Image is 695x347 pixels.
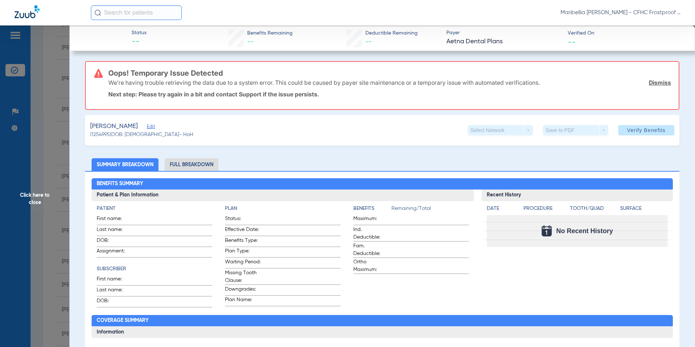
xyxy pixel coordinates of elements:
[94,69,103,78] img: error-icon
[132,29,146,37] span: Status
[92,158,158,171] li: Summary Breakdown
[97,297,132,307] span: DOB:
[165,158,218,171] li: Full Breakdown
[97,205,212,212] h4: Patient
[570,205,618,212] h4: Tooth/Quad
[92,190,474,201] h3: Patient & Plan Information
[225,215,261,225] span: Status:
[523,205,567,212] h4: Procedure
[353,205,391,212] h4: Benefits
[353,205,391,215] app-breakdown-title: Benefits
[561,9,680,16] span: Maribellia [PERSON_NAME] - CFHC Frostproof Dental
[108,79,540,86] p: We’re having trouble retrieving the data due to a system error. This could be caused by payer sit...
[225,226,261,236] span: Effective Date:
[487,205,517,212] h4: Date
[95,9,101,16] img: Search Icon
[556,227,613,235] span: No Recent History
[568,29,683,37] span: Verified On
[108,91,671,98] p: Next step: Please try again in a bit and contact Support if the issue persists.
[147,124,153,131] span: Edit
[92,326,673,338] h3: Information
[90,122,138,131] span: [PERSON_NAME]
[627,127,666,133] span: Verify Benefits
[482,190,673,201] h3: Recent History
[446,29,562,37] span: Payer
[446,37,562,46] span: Aetna Dental Plans
[542,226,552,236] img: Calendar
[15,5,40,18] img: Zuub Logo
[225,269,261,284] span: Missing Tooth Clause:
[487,205,517,215] app-breakdown-title: Date
[649,79,671,86] a: Dismiss
[97,215,132,225] span: First name:
[97,247,132,257] span: Assignment:
[108,69,671,77] h3: Oops! Temporary Issue Detected
[97,237,132,247] span: DOB:
[91,5,182,20] input: Search for patients
[225,286,261,295] span: Downgrades:
[353,242,389,258] span: Fam. Deductible:
[247,39,254,45] span: --
[570,205,618,215] app-breakdown-title: Tooth/Quad
[90,131,193,139] span: (1254995) DOB: [DEMOGRAPHIC_DATA] - HoH
[97,226,132,236] span: Last name:
[97,286,132,296] span: Last name:
[353,215,389,225] span: Maximum:
[391,205,469,215] span: Remaining/Total
[247,29,293,37] span: Benefits Remaining
[659,312,695,347] iframe: Chat Widget
[620,205,668,212] h4: Surface
[568,38,576,45] span: --
[132,37,146,47] span: --
[92,178,673,190] h2: Benefits Summary
[225,237,261,247] span: Benefits Type:
[365,29,418,37] span: Deductible Remaining
[353,258,389,274] span: Ortho Maximum:
[225,296,261,306] span: Plan Name:
[225,258,261,268] span: Waiting Period:
[97,265,212,273] h4: Subscriber
[365,39,372,45] span: --
[618,125,674,135] button: Verify Benefits
[97,275,132,285] span: First name:
[92,315,673,327] h2: Coverage Summary
[523,205,567,215] app-breakdown-title: Procedure
[225,247,261,257] span: Plan Type:
[353,226,389,241] span: Ind. Deductible:
[225,205,341,212] h4: Plan
[620,205,668,215] app-breakdown-title: Surface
